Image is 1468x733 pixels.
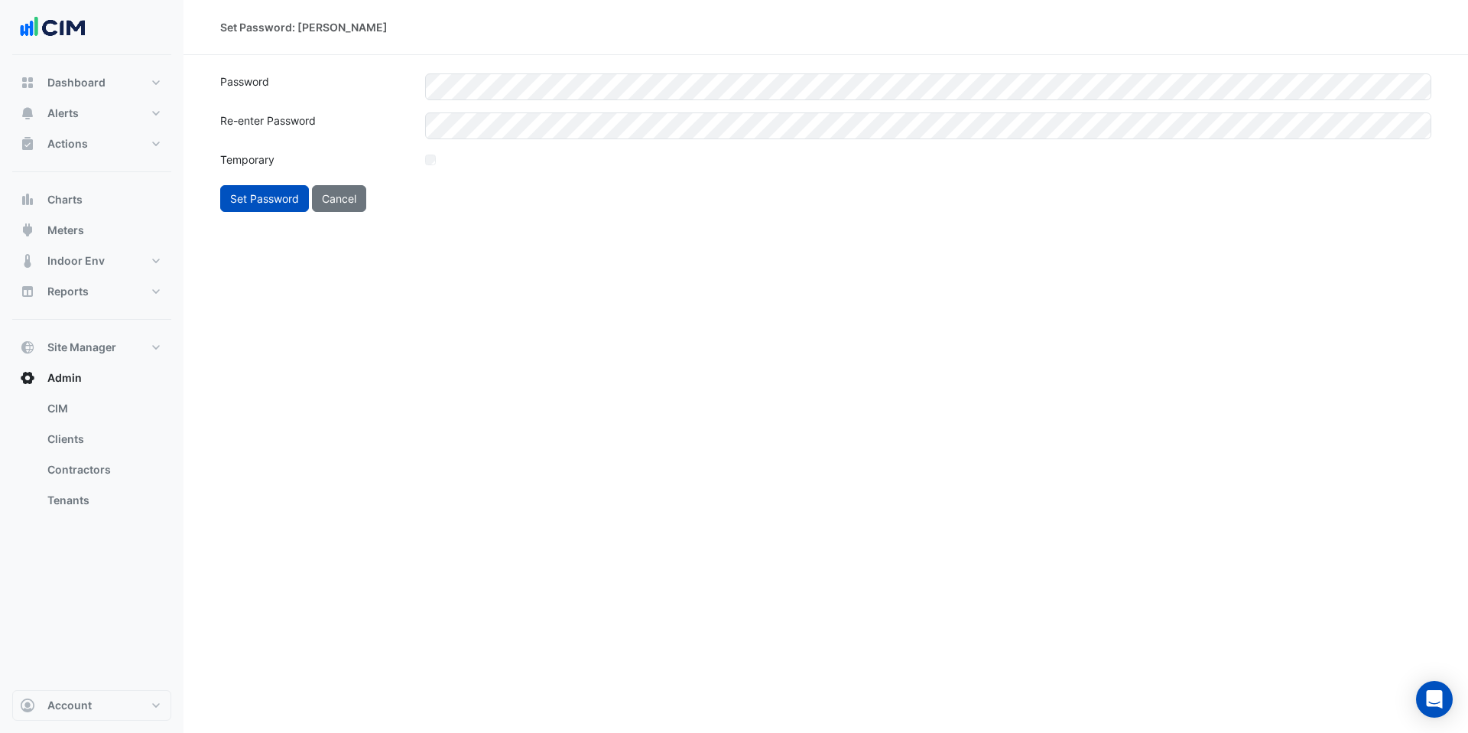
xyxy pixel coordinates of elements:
button: Charts [12,184,171,215]
span: Site Manager [47,340,116,355]
span: Charts [47,192,83,207]
button: Set Password [220,185,309,212]
app-icon: Alerts [20,106,35,121]
span: Meters [47,223,84,238]
app-icon: Charts [20,192,35,207]
app-icon: Admin [20,370,35,386]
span: Account [47,698,92,713]
button: Meters [12,215,171,246]
a: Clients [35,424,171,454]
label: Temporary [211,151,416,173]
app-icon: Dashboard [20,75,35,90]
app-icon: Actions [20,136,35,151]
app-icon: Indoor Env [20,253,35,269]
div: Open Intercom Messenger [1416,681,1453,718]
span: Indoor Env [47,253,105,269]
button: Account [12,690,171,721]
a: CIM [35,393,171,424]
div: Admin [12,393,171,522]
button: Reports [12,276,171,307]
label: Re-enter Password [211,112,416,139]
a: Contractors [35,454,171,485]
label: Password [211,73,416,100]
button: Site Manager [12,332,171,363]
app-icon: Reports [20,284,35,299]
div: Set Password: [PERSON_NAME] [220,19,388,35]
button: Cancel [312,185,366,212]
button: Indoor Env [12,246,171,276]
span: Alerts [47,106,79,121]
button: Dashboard [12,67,171,98]
span: Admin [47,370,82,386]
img: Company Logo [18,12,87,43]
app-icon: Site Manager [20,340,35,355]
app-icon: Meters [20,223,35,238]
span: Dashboard [47,75,106,90]
a: Tenants [35,485,171,516]
button: Actions [12,129,171,159]
button: Admin [12,363,171,393]
span: Actions [47,136,88,151]
span: Reports [47,284,89,299]
button: Alerts [12,98,171,129]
